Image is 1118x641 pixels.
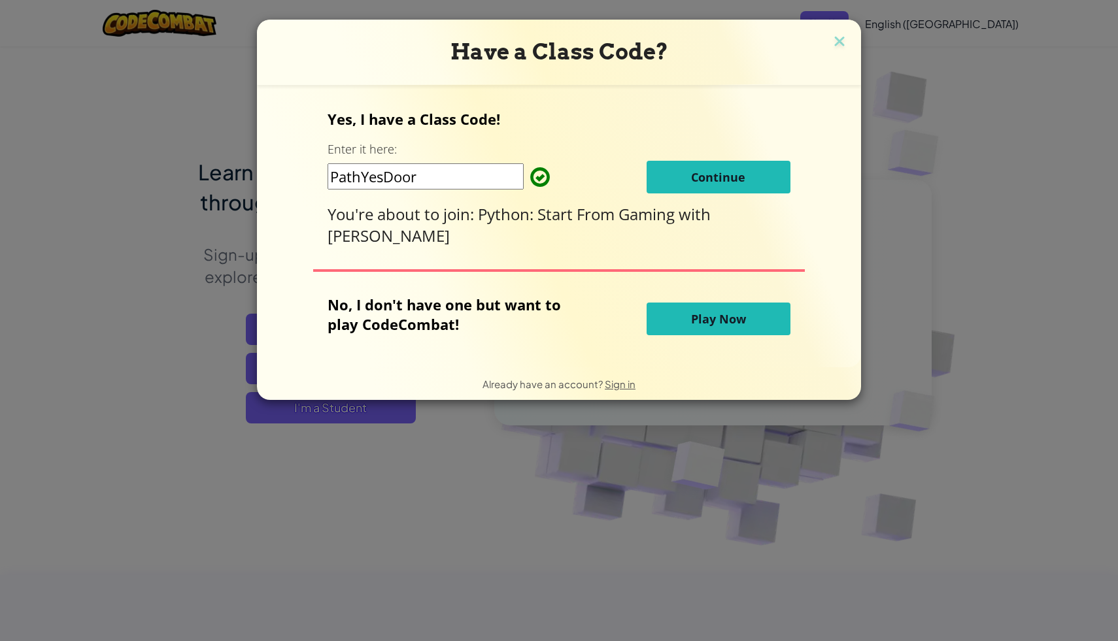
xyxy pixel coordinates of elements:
[328,203,478,225] span: You're about to join:
[831,33,848,52] img: close icon
[328,225,450,246] span: [PERSON_NAME]
[647,161,790,193] button: Continue
[605,378,635,390] a: Sign in
[478,203,679,225] span: Python: Start From Gaming
[691,311,746,327] span: Play Now
[328,109,790,129] p: Yes, I have a Class Code!
[647,303,790,335] button: Play Now
[328,141,397,157] label: Enter it here:
[691,169,745,185] span: Continue
[483,378,605,390] span: Already have an account?
[679,203,711,225] span: with
[450,39,668,65] span: Have a Class Code?
[328,295,581,334] p: No, I don't have one but want to play CodeCombat!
